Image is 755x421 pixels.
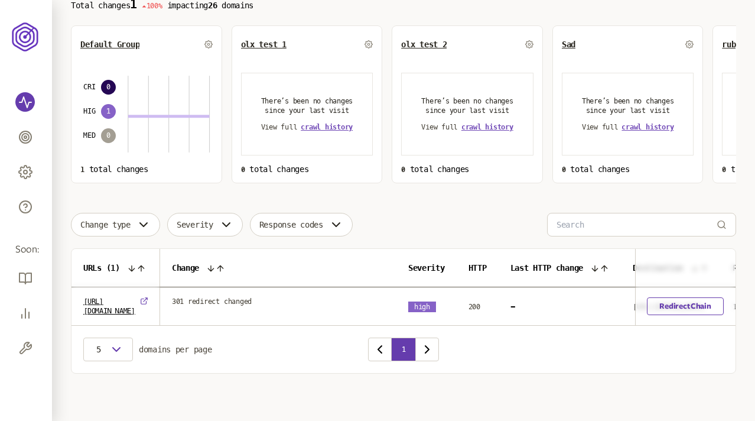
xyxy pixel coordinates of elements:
[647,297,724,315] a: Redirect Chain
[80,40,139,49] button: Default Group
[401,166,405,174] span: 0
[621,122,673,132] button: crawl history
[468,303,480,311] span: 200
[416,96,519,115] p: There’s been no changes since your last visit
[167,213,243,237] button: Severity
[577,96,679,115] p: There’s been no changes since your last visit
[83,131,95,140] span: MED
[250,213,353,237] button: Response codes
[401,164,533,174] p: total changes
[80,164,213,174] p: total changes
[83,263,120,273] span: URLs ( 1 )
[83,338,133,361] button: 5
[142,2,162,10] span: 100%
[71,213,160,237] button: Change type
[562,164,694,174] p: total changes
[461,122,513,132] button: crawl history
[101,128,116,143] span: 0
[510,263,584,273] span: Last HTTP change
[633,303,705,311] span: [URL][DOMAIN_NAME]
[582,122,674,132] div: View full
[633,263,683,273] span: Destination
[301,123,353,131] span: crawl history
[139,345,212,354] span: domains per page
[83,106,95,116] span: HIG
[621,123,673,131] span: crawl history
[83,297,135,316] a: [URL][DOMAIN_NAME]
[401,40,447,49] button: olx test 2
[83,82,95,92] span: CRI
[241,40,287,49] button: olx test 1
[172,297,252,306] span: 301 redirect changed
[172,263,199,273] span: Change
[241,164,373,174] p: total changes
[408,302,436,312] span: high
[101,104,116,119] span: 1
[101,80,116,95] span: 0
[392,338,415,361] button: 1
[461,123,513,131] span: crawl history
[722,166,726,174] span: 0
[261,122,353,132] div: View full
[177,220,213,229] span: Severity
[562,40,575,49] button: Sad
[208,1,217,10] span: 26
[557,213,717,236] input: Search
[562,166,566,174] span: 0
[468,263,487,273] span: HTTP
[408,263,445,273] span: Severity
[421,122,513,132] div: View full
[259,220,323,229] span: Response codes
[15,243,37,257] span: Soon:
[510,302,515,311] span: -
[93,345,105,354] span: 5
[80,166,84,174] span: 1
[301,122,353,132] button: crawl history
[256,96,359,115] p: There’s been no changes since your last visit
[241,166,245,174] span: 0
[80,220,131,229] span: Change type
